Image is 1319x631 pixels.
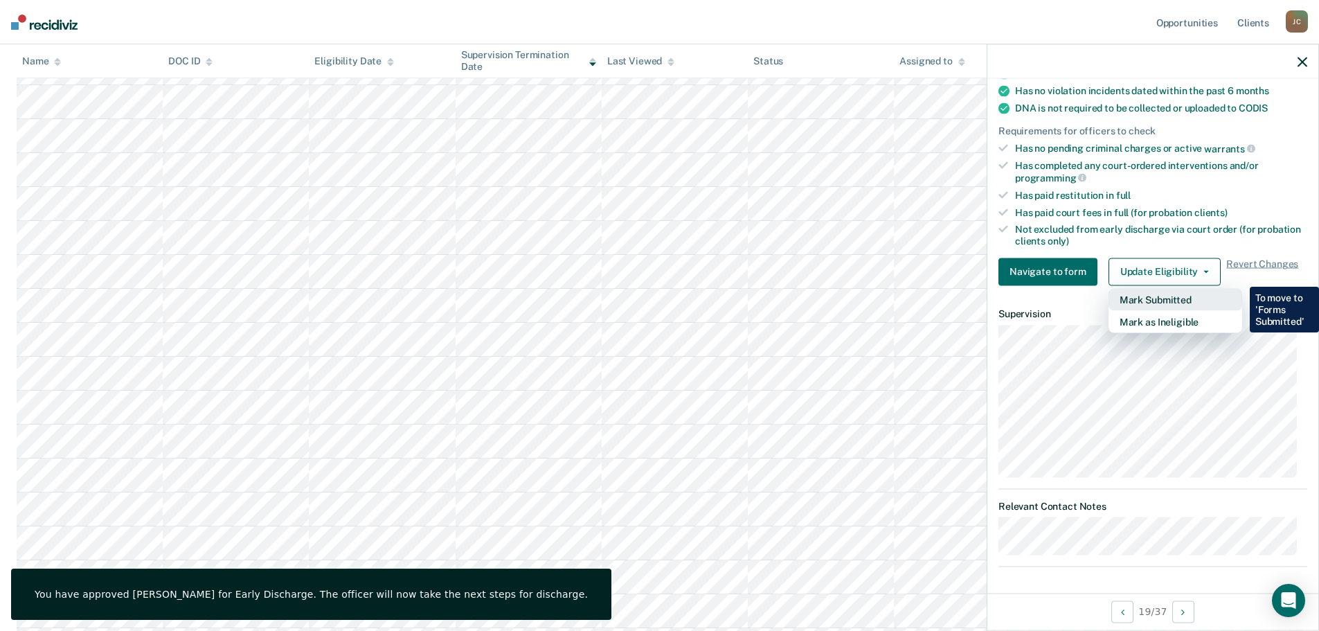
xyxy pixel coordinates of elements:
span: programming [1015,172,1086,183]
div: Has paid restitution in [1015,189,1307,201]
span: clients) [1194,206,1228,217]
div: 19 / 37 [987,593,1318,630]
div: Status [753,55,783,67]
dt: Supervision [998,308,1307,319]
div: Has no violation incidents dated within the past 6 [1015,85,1307,96]
div: J C [1286,10,1308,33]
button: Navigate to form [998,258,1097,285]
button: Next Opportunity [1172,601,1194,623]
button: Update Eligibility [1109,258,1221,285]
span: months [1236,85,1269,96]
span: Revert Changes [1226,258,1298,285]
div: Eligibility Date [314,55,394,67]
img: Recidiviz [11,15,78,30]
div: Not excluded from early discharge via court order (for probation clients [1015,224,1307,247]
button: Previous Opportunity [1111,601,1133,623]
div: Last Viewed [607,55,674,67]
div: Assigned to [899,55,964,67]
span: CODIS [1239,102,1268,113]
span: only) [1048,235,1069,247]
div: DOC ID [168,55,213,67]
span: warrants [1204,143,1255,154]
div: Requirements for officers to check [998,125,1307,136]
div: Has completed any court-ordered interventions and/or [1015,160,1307,184]
button: Mark Submitted [1109,288,1242,310]
span: full [1116,189,1131,200]
div: You have approved [PERSON_NAME] for Early Discharge. The officer will now take the next steps for... [35,588,588,601]
dt: Relevant Contact Notes [998,500,1307,512]
div: Open Intercom Messenger [1272,584,1305,617]
div: DNA is not required to be collected or uploaded to [1015,102,1307,114]
a: Navigate to form link [998,258,1103,285]
div: Supervision Termination Date [461,49,596,73]
div: Name [22,55,61,67]
button: Mark as Ineligible [1109,310,1242,332]
div: Has no pending criminal charges or active [1015,142,1307,154]
div: Has paid court fees in full (for probation [1015,206,1307,218]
